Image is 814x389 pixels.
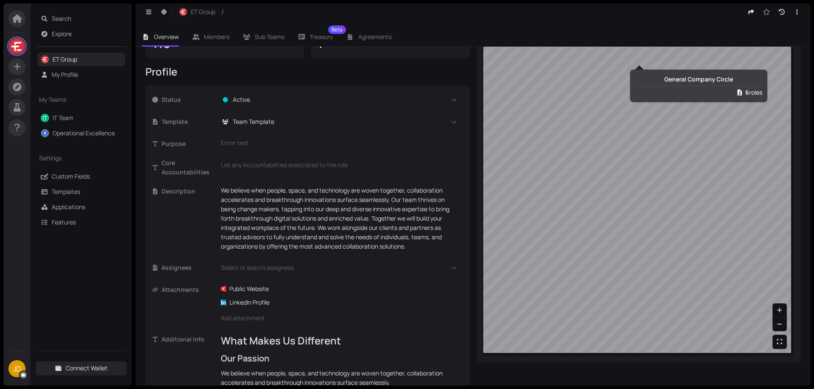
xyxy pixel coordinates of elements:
a: Custom Fields [52,172,90,180]
span: Overview [154,33,179,41]
img: LsfHRQdbm8.jpeg [9,38,25,54]
div: List any Accountabilities associated to the role [221,160,458,170]
p: We believe when people, space, and technology are woven together, collaboration accelerates and b... [221,186,458,251]
span: Agreements [358,33,392,41]
span: Additional Info [162,335,216,344]
a: LinkedIn Profile [220,298,270,307]
span: Description [162,187,216,196]
span: My Teams [39,95,109,104]
a: Explore [52,30,72,38]
div: 115 [152,35,297,51]
span: Template [162,117,216,126]
a: Features [52,218,76,226]
span: Members [204,33,229,41]
div: My Teams [36,90,127,109]
span: ET Group [191,7,215,17]
span: JD [13,360,21,377]
div: Public Website [229,284,269,294]
span: Search [52,12,122,25]
p: We believe when people, space, and technology are woven together, collaboration accelerates and b... [221,369,458,387]
a: Operational Excellence [53,129,115,137]
h3: What Makes Us Different [221,334,458,347]
div: 1 [318,35,463,51]
a: Templates [52,188,80,196]
a: Public Website [220,284,269,294]
h4: Our Passion [221,353,458,364]
a: My Profile [52,70,78,78]
span: Core Accountabilities [162,158,216,177]
img: r-RjKx4yED.jpeg [179,8,187,16]
span: Connect Wallet [66,364,108,373]
a: ET Group [53,55,77,63]
div: Add attachment [216,311,463,325]
div: Profile [145,65,470,78]
span: Treasury [309,34,333,40]
span: Sub Teams [255,33,284,41]
span: Active [233,95,250,104]
span: Purpose [162,139,216,148]
span: Select or search assignees [218,263,294,272]
span: Assignees [162,263,216,272]
button: ET Group [175,5,220,19]
sup: Beta [328,25,346,34]
span: Settings [39,154,109,163]
a: IT Team [53,114,73,122]
div: Settings [36,148,127,168]
a: Applications [52,203,85,211]
span: Team Template [233,117,274,126]
span: Status [162,95,216,104]
div: LinkedIn Profile [229,298,270,307]
button: Connect Wallet [36,361,127,375]
div: Enter text [221,138,458,148]
span: Attachments [162,285,216,294]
